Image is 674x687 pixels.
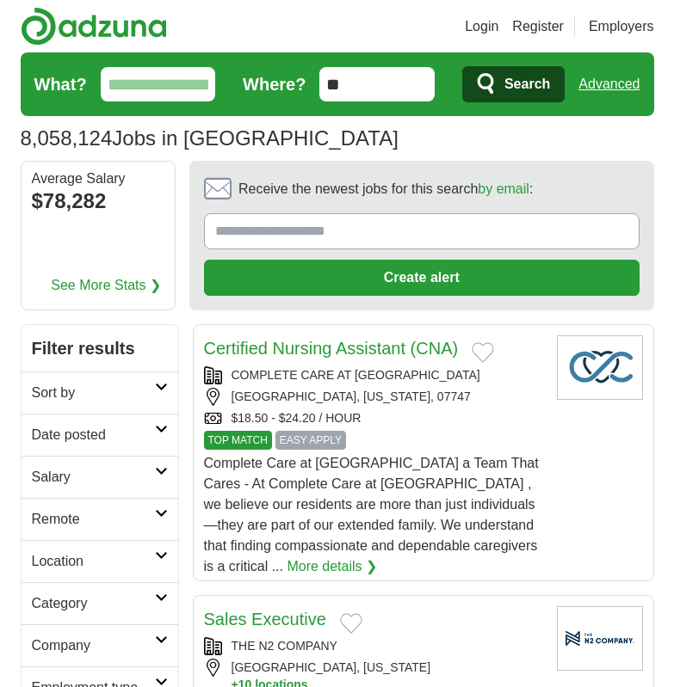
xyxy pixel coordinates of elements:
[578,67,640,101] a: Advanced
[51,275,161,296] a: See More Stats ❯
[22,414,178,456] a: Date posted
[32,509,155,530] h2: Remote
[22,582,178,624] a: Category
[21,7,167,46] img: Adzuna logo
[504,67,550,101] span: Search
[204,339,459,358] a: Certified Nursing Assistant (CNA)
[462,66,565,102] button: Search
[32,467,155,488] h2: Salary
[32,383,155,403] h2: Sort by
[472,342,494,363] button: Add to favorite jobs
[478,181,529,196] a: by email
[512,16,564,37] a: Register
[32,635,155,656] h2: Company
[34,71,87,97] label: What?
[32,593,155,614] h2: Category
[32,425,155,445] h2: Date posted
[22,371,178,414] a: Sort by
[204,637,543,655] div: THE N2 COMPANY
[204,366,543,384] div: COMPLETE CARE AT [GEOGRAPHIC_DATA]
[589,16,654,37] a: Employers
[204,388,543,406] div: [GEOGRAPHIC_DATA], [US_STATE], 07747
[204,431,272,450] span: TOP MATCH
[22,540,178,582] a: Location
[32,186,164,217] div: $78,282
[21,126,399,150] h1: Jobs in [GEOGRAPHIC_DATA]
[204,610,326,629] a: Sales Executive
[243,71,306,97] label: Where?
[465,16,498,37] a: Login
[287,556,377,577] a: More details ❯
[557,335,643,400] img: Company logo
[275,431,346,450] span: EASY APPLY
[32,172,164,186] div: Average Salary
[22,624,178,666] a: Company
[22,325,178,371] h2: Filter results
[22,456,178,498] a: Salary
[557,606,643,671] img: Company logo
[340,613,362,634] button: Add to favorite jobs
[22,498,178,540] a: Remote
[238,179,533,199] span: Receive the newest jobs for this search :
[32,551,155,572] h2: Location
[204,260,640,296] button: Create alert
[204,409,543,427] div: $18.50 - $24.20 / HOUR
[204,456,539,574] span: Complete Care at [GEOGRAPHIC_DATA] a Team That Cares - At Complete Care at [GEOGRAPHIC_DATA] , we...
[21,123,113,154] span: 8,058,124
